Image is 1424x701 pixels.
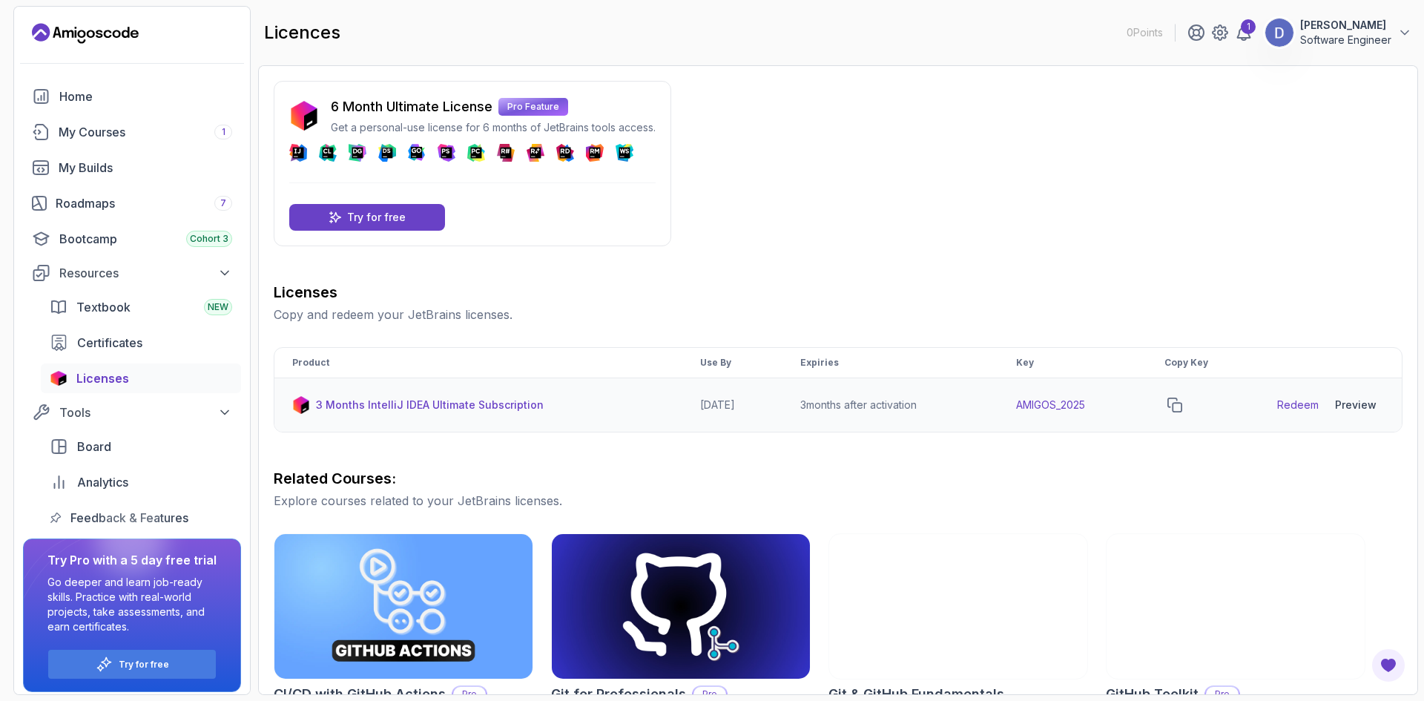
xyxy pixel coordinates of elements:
a: certificates [41,328,241,358]
span: Cohort 3 [190,233,228,245]
a: textbook [41,292,241,322]
img: Git & GitHub Fundamentals card [829,534,1087,679]
p: Try for free [347,210,406,225]
a: licenses [41,363,241,393]
p: Explore courses related to your JetBrains licenses. [274,492,1402,510]
p: [PERSON_NAME] [1300,18,1391,33]
p: 3 Months IntelliJ IDEA Ultimate Subscription [316,398,544,412]
a: courses [23,117,241,147]
button: Open Feedback Button [1371,648,1406,683]
img: user profile image [1265,19,1293,47]
button: Try for free [47,649,217,679]
span: Certificates [77,334,142,352]
th: Copy Key [1147,348,1259,378]
button: Resources [23,260,241,286]
a: bootcamp [23,224,241,254]
div: Preview [1335,398,1377,412]
div: Home [59,88,232,105]
div: Bootcamp [59,230,232,248]
span: Analytics [77,473,128,491]
img: jetbrains icon [289,101,319,131]
h2: licences [264,21,340,45]
img: CI/CD with GitHub Actions card [274,534,533,679]
div: 1 [1241,19,1256,34]
td: AMIGOS_2025 [998,378,1147,432]
p: Software Engineer [1300,33,1391,47]
p: 6 Month Ultimate License [331,96,492,117]
p: Copy and redeem your JetBrains licenses. [274,306,1402,323]
img: jetbrains icon [292,396,310,414]
a: board [41,432,241,461]
td: 3 months after activation [782,378,998,432]
a: home [23,82,241,111]
div: My Courses [59,123,232,141]
img: Git for Professionals card [552,534,810,679]
p: 0 Points [1127,25,1163,40]
th: Expiries [782,348,998,378]
div: Resources [59,264,232,282]
a: roadmaps [23,188,241,218]
span: Board [77,438,111,455]
a: Try for free [119,659,169,671]
button: copy-button [1164,395,1185,415]
img: jetbrains icon [50,371,67,386]
button: user profile image[PERSON_NAME]Software Engineer [1265,18,1412,47]
a: Redeem [1277,398,1319,412]
button: Tools [23,399,241,426]
div: My Builds [59,159,232,177]
div: Roadmaps [56,194,232,212]
button: Preview [1328,390,1384,420]
span: NEW [208,301,228,313]
span: Licenses [76,369,129,387]
th: Use By [682,348,782,378]
div: Tools [59,404,232,421]
p: Get a personal-use license for 6 months of JetBrains tools access. [331,120,656,135]
span: 1 [222,126,225,138]
img: GitHub Toolkit card [1107,534,1365,679]
th: Key [998,348,1147,378]
a: Try for free [289,204,445,231]
p: Pro Feature [498,98,568,116]
span: 7 [220,197,226,209]
a: Landing page [32,22,139,45]
a: feedback [41,503,241,533]
span: Textbook [76,298,131,316]
h3: Licenses [274,282,1402,303]
th: Product [274,348,682,378]
span: Feedback & Features [70,509,188,527]
p: Go deeper and learn job-ready skills. Practice with real-world projects, take assessments, and ea... [47,575,217,634]
a: builds [23,153,241,182]
h3: Related Courses: [274,468,1402,489]
a: 1 [1235,24,1253,42]
a: analytics [41,467,241,497]
td: [DATE] [682,378,782,432]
